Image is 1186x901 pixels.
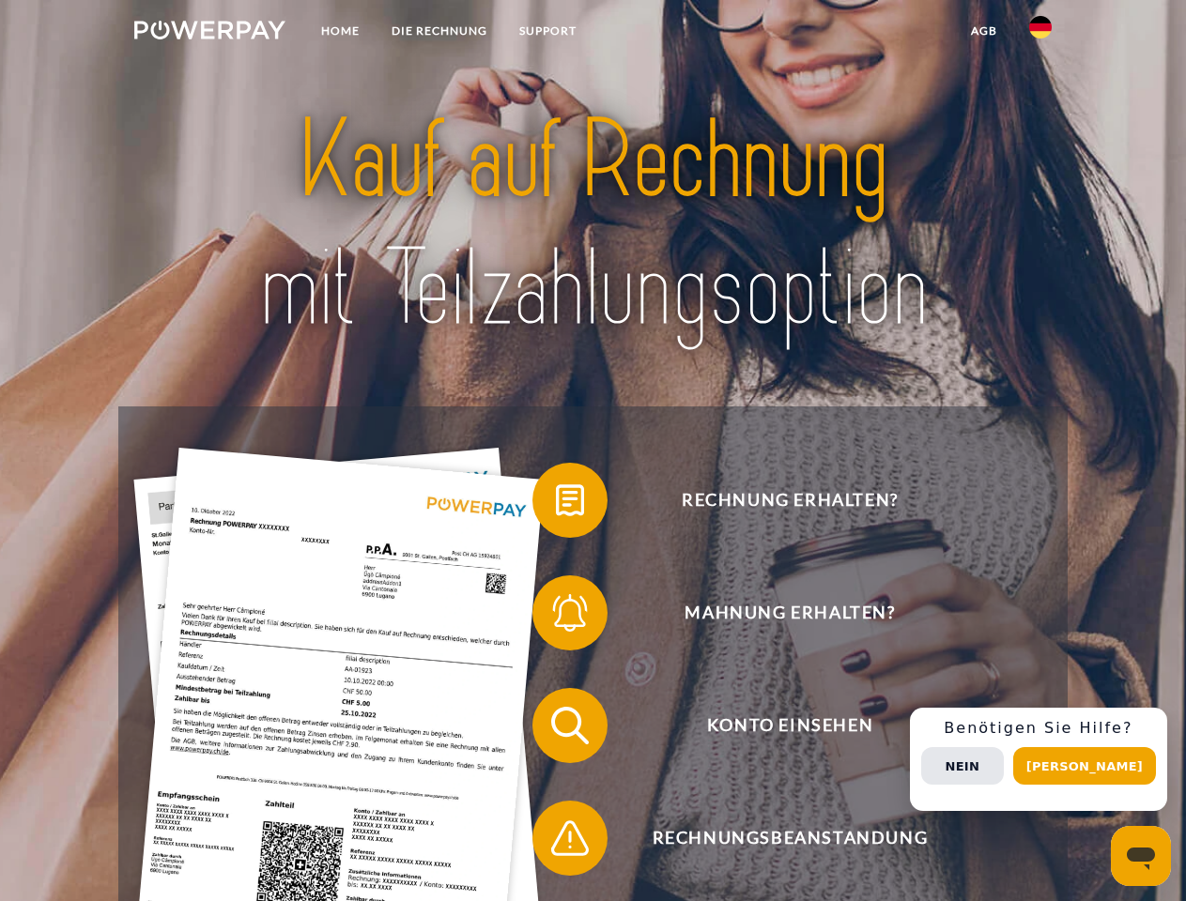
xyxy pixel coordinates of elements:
img: logo-powerpay-white.svg [134,21,285,39]
img: qb_bill.svg [547,477,593,524]
a: SUPPORT [503,14,593,48]
img: qb_warning.svg [547,815,593,862]
button: Konto einsehen [532,688,1021,763]
div: Schnellhilfe [910,708,1167,811]
iframe: Schaltfläche zum Öffnen des Messaging-Fensters [1111,826,1171,886]
span: Rechnung erhalten? [560,463,1020,538]
img: qb_search.svg [547,702,593,749]
span: Mahnung erhalten? [560,575,1020,650]
img: qb_bell.svg [547,589,593,636]
a: agb [955,14,1013,48]
button: Nein [921,747,1004,785]
a: Home [305,14,376,48]
button: Mahnung erhalten? [532,575,1021,650]
span: Rechnungsbeanstandung [560,801,1020,876]
span: Konto einsehen [560,688,1020,763]
a: DIE RECHNUNG [376,14,503,48]
button: Rechnung erhalten? [532,463,1021,538]
h3: Benötigen Sie Hilfe? [921,719,1156,738]
button: [PERSON_NAME] [1013,747,1156,785]
img: de [1029,16,1052,38]
button: Rechnungsbeanstandung [532,801,1021,876]
img: title-powerpay_de.svg [179,90,1007,359]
